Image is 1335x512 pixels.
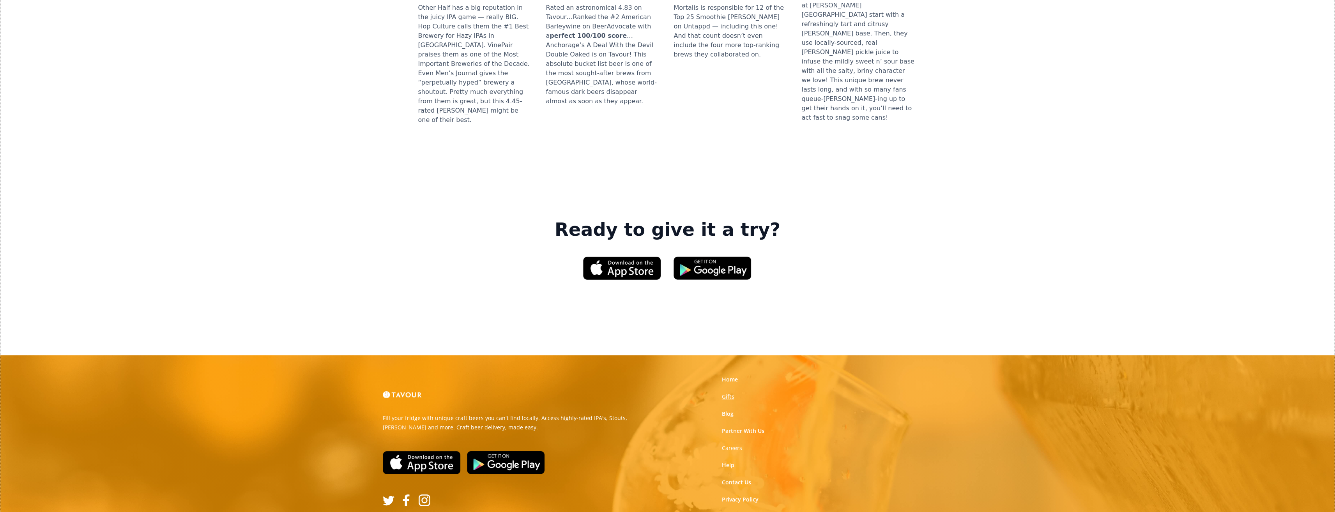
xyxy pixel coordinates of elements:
[722,393,734,401] a: Gifts
[722,427,764,435] a: Partner With Us
[722,410,734,418] a: Blog
[383,413,662,432] p: Fill your fridge with unique craft beers you can't find locally. Access highly-rated IPA's, Stout...
[722,496,759,503] a: Privacy Policy
[722,444,742,452] a: Careers
[555,219,780,241] strong: Ready to give it a try?
[722,376,738,383] a: Home
[550,32,627,39] strong: perfect 100/100 score
[722,478,751,486] a: Contact Us
[722,461,734,469] a: Help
